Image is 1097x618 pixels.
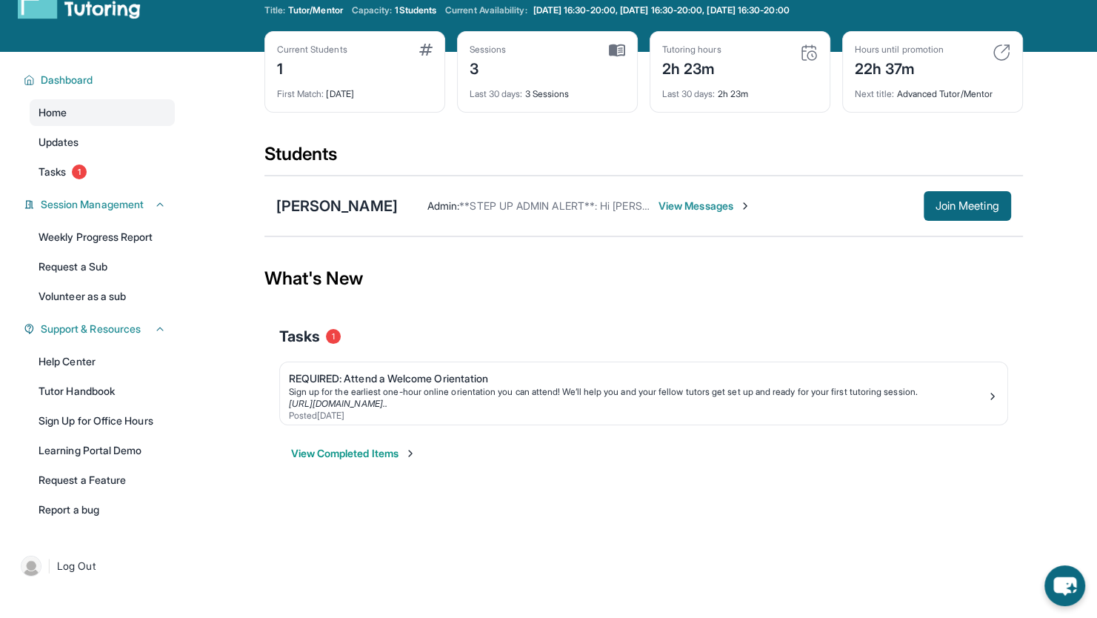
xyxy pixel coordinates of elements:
span: [DATE] 16:30-20:00, [DATE] 16:30-20:00, [DATE] 16:30-20:00 [533,4,790,16]
span: Join Meeting [936,202,999,210]
span: First Match : [277,88,324,99]
div: 3 [470,56,507,79]
span: 1 Students [395,4,436,16]
a: Help Center [30,348,175,375]
a: Request a Sub [30,253,175,280]
a: [DATE] 16:30-20:00, [DATE] 16:30-20:00, [DATE] 16:30-20:00 [530,4,793,16]
a: Request a Feature [30,467,175,494]
a: Updates [30,129,175,156]
button: Join Meeting [924,191,1011,221]
a: Report a bug [30,496,175,523]
a: |Log Out [15,550,175,582]
span: 1 [326,329,341,344]
span: Last 30 days : [662,88,716,99]
div: 3 Sessions [470,79,625,100]
img: card [993,44,1010,62]
span: Tutor/Mentor [288,4,343,16]
img: card [609,44,625,57]
div: Current Students [277,44,347,56]
span: Home [39,105,67,120]
span: Capacity: [352,4,393,16]
span: **STEP UP ADMIN ALERT**: Hi [PERSON_NAME]! Just texting you from the office to make sure this get... [459,199,1086,212]
div: What's New [264,246,1023,311]
span: Support & Resources [41,322,141,336]
span: Next title : [855,88,895,99]
img: card [419,44,433,56]
span: View Messages [658,199,751,213]
a: REQUIRED: Attend a Welcome OrientationSign up for the earliest one-hour online orientation you ca... [280,362,1007,425]
img: Chevron-Right [739,200,751,212]
a: Sign Up for Office Hours [30,408,175,434]
span: Session Management [41,197,144,212]
div: Sign up for the earliest one-hour online orientation you can attend! We’ll help you and your fell... [289,386,987,398]
span: Tasks [39,165,66,179]
div: 22h 37m [855,56,944,79]
div: Tutoring hours [662,44,721,56]
div: 2h 23m [662,79,818,100]
button: Support & Resources [35,322,166,336]
span: Current Availability: [445,4,527,16]
img: card [800,44,818,62]
span: Updates [39,135,79,150]
div: [PERSON_NAME] [276,196,398,216]
button: Dashboard [35,73,166,87]
div: Sessions [470,44,507,56]
a: Weekly Progress Report [30,224,175,250]
div: Posted [DATE] [289,410,987,422]
button: View Completed Items [291,446,416,461]
span: Tasks [279,326,320,347]
a: Volunteer as a sub [30,283,175,310]
span: Title: [264,4,285,16]
div: Hours until promotion [855,44,944,56]
button: chat-button [1044,565,1085,606]
img: user-img [21,556,41,577]
a: Tasks1 [30,159,175,185]
span: Dashboard [41,73,93,87]
span: Last 30 days : [470,88,523,99]
a: [URL][DOMAIN_NAME].. [289,398,387,409]
div: 1 [277,56,347,79]
a: Tutor Handbook [30,378,175,405]
a: Home [30,99,175,126]
span: Log Out [57,559,96,574]
button: Session Management [35,197,166,212]
div: Advanced Tutor/Mentor [855,79,1010,100]
div: Students [264,142,1023,175]
a: Learning Portal Demo [30,437,175,464]
div: REQUIRED: Attend a Welcome Orientation [289,371,987,386]
span: 1 [72,165,87,179]
span: | [47,557,51,575]
div: [DATE] [277,79,433,100]
span: Admin : [427,199,459,212]
div: 2h 23m [662,56,721,79]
